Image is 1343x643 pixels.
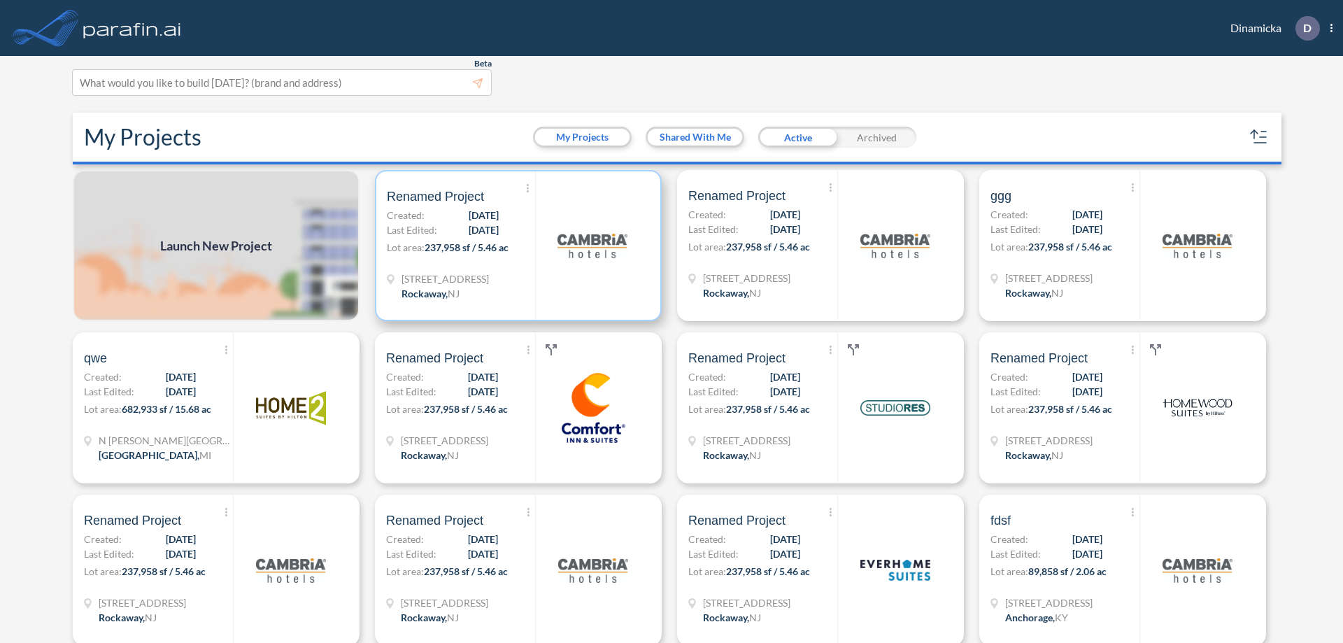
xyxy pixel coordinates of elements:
[688,222,739,236] span: Last Edited:
[688,369,726,384] span: Created:
[749,449,761,461] span: NJ
[386,403,424,415] span: Lot area:
[468,546,498,561] span: [DATE]
[990,350,1088,367] span: Renamed Project
[703,612,749,623] span: Rockaway ,
[726,403,810,415] span: 237,958 sf / 5.46 ac
[1005,433,1093,448] span: 321 Mt Hope Ave
[688,565,726,577] span: Lot area:
[1055,612,1068,623] span: KY
[1005,285,1063,300] div: Rockaway, NJ
[1072,546,1102,561] span: [DATE]
[84,350,107,367] span: qwe
[387,208,425,222] span: Created:
[448,288,460,299] span: NJ
[84,546,134,561] span: Last Edited:
[468,369,498,384] span: [DATE]
[860,373,930,443] img: logo
[558,535,628,605] img: logo
[1072,384,1102,399] span: [DATE]
[387,222,437,237] span: Last Edited:
[386,369,424,384] span: Created:
[688,546,739,561] span: Last Edited:
[84,403,122,415] span: Lot area:
[837,127,916,148] div: Archived
[84,124,201,150] h2: My Projects
[535,129,630,146] button: My Projects
[749,287,761,299] span: NJ
[166,369,196,384] span: [DATE]
[166,546,196,561] span: [DATE]
[703,271,790,285] span: 321 Mt Hope Ave
[84,532,122,546] span: Created:
[688,188,786,204] span: Renamed Project
[1248,126,1270,148] button: sort
[688,532,726,546] span: Created:
[1209,16,1333,41] div: Dinamicka
[401,433,488,448] span: 321 Mt Hope Ave
[145,612,157,623] span: NJ
[84,512,181,529] span: Renamed Project
[648,129,742,146] button: Shared With Me
[468,532,498,546] span: [DATE]
[703,448,761,462] div: Rockaway, NJ
[688,384,739,399] span: Last Edited:
[688,207,726,222] span: Created:
[386,565,424,577] span: Lot area:
[424,565,508,577] span: 237,958 sf / 5.46 ac
[703,433,790,448] span: 321 Mt Hope Ave
[726,241,810,253] span: 237,958 sf / 5.46 ac
[1005,612,1055,623] span: Anchorage ,
[402,288,448,299] span: Rockaway ,
[688,403,726,415] span: Lot area:
[1005,448,1063,462] div: Rockaway, NJ
[703,287,749,299] span: Rockaway ,
[1072,369,1102,384] span: [DATE]
[401,610,459,625] div: Rockaway, NJ
[990,512,1011,529] span: fdsf
[387,188,484,205] span: Renamed Project
[703,285,761,300] div: Rockaway, NJ
[166,532,196,546] span: [DATE]
[688,512,786,529] span: Renamed Project
[1005,449,1051,461] span: Rockaway ,
[99,595,186,610] span: 321 Mt Hope Ave
[770,369,800,384] span: [DATE]
[469,222,499,237] span: [DATE]
[99,610,157,625] div: Rockaway, NJ
[1051,287,1063,299] span: NJ
[990,369,1028,384] span: Created:
[1163,373,1232,443] img: logo
[1005,287,1051,299] span: Rockaway ,
[758,127,837,148] div: Active
[73,170,360,321] a: Launch New Project
[860,211,930,281] img: logo
[770,532,800,546] span: [DATE]
[990,222,1041,236] span: Last Edited:
[703,449,749,461] span: Rockaway ,
[1163,211,1232,281] img: logo
[84,384,134,399] span: Last Edited:
[1005,610,1068,625] div: Anchorage, KY
[402,286,460,301] div: Rockaway, NJ
[1028,241,1112,253] span: 237,958 sf / 5.46 ac
[990,188,1011,204] span: ggg
[166,384,196,399] span: [DATE]
[990,565,1028,577] span: Lot area:
[122,565,206,577] span: 237,958 sf / 5.46 ac
[386,512,483,529] span: Renamed Project
[860,535,930,605] img: logo
[474,58,492,69] span: Beta
[557,211,627,281] img: logo
[447,449,459,461] span: NJ
[990,546,1041,561] span: Last Edited:
[402,271,489,286] span: 321 Mt Hope Ave
[990,403,1028,415] span: Lot area:
[401,449,447,461] span: Rockaway ,
[1072,207,1102,222] span: [DATE]
[703,610,761,625] div: Rockaway, NJ
[990,241,1028,253] span: Lot area:
[256,373,326,443] img: logo
[1005,595,1093,610] span: 1899 Evergreen Rd
[688,241,726,253] span: Lot area:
